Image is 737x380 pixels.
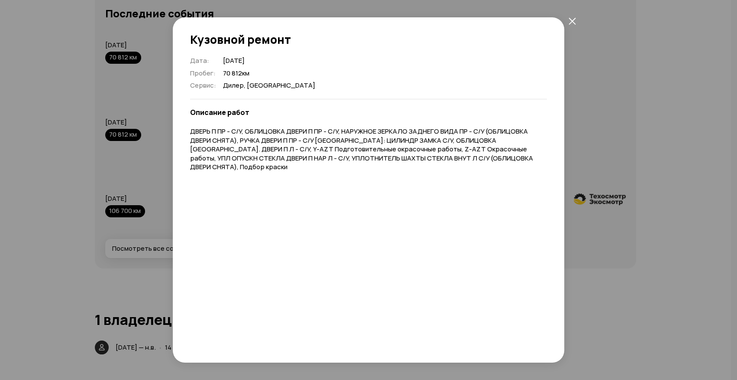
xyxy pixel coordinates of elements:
span: Сервис : [190,81,216,90]
button: закрыть [564,13,580,29]
span: [DATE] [223,56,315,66]
span: Дилер, [GEOGRAPHIC_DATA] [223,81,315,90]
span: 70 812 км [223,69,315,78]
h2: Кузовной ремонт [190,33,547,46]
span: Дата : [190,56,209,65]
span: Пробег : [190,69,216,78]
p: ДВЕРЬ П ПР - С/У, ОБЛИЦОВКА ДВЕРИ П ПР - С/У, НАРУЖНОЕ ЗЕРКАЛО ЗАДНЕГО ВИДА ПР - С/У (ОБЛИЦОВКА Д... [190,127,547,172]
h5: Описание работ [190,108,547,117]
